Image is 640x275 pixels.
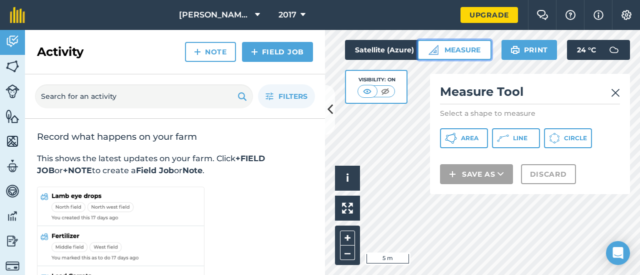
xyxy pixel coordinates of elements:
[440,108,620,118] p: Select a shape to measure
[440,128,488,148] button: Area
[492,128,540,148] button: Line
[5,59,19,74] img: svg+xml;base64,PHN2ZyB4bWxucz0iaHR0cDovL3d3dy53My5vcmcvMjAwMC9zdmciIHdpZHRoPSI1NiIgaGVpZ2h0PSI2MC...
[461,134,478,142] span: Area
[501,40,557,60] button: Print
[5,109,19,124] img: svg+xml;base64,PHN2ZyB4bWxucz0iaHR0cDovL3d3dy53My5vcmcvMjAwMC9zdmciIHdpZHRoPSI1NiIgaGVpZ2h0PSI2MC...
[449,168,456,180] img: svg+xml;base64,PHN2ZyB4bWxucz0iaHR0cDovL3d3dy53My5vcmcvMjAwMC9zdmciIHdpZHRoPSIxNCIgaGVpZ2h0PSIyNC...
[194,46,201,58] img: svg+xml;base64,PHN2ZyB4bWxucz0iaHR0cDovL3d3dy53My5vcmcvMjAwMC9zdmciIHdpZHRoPSIxNCIgaGVpZ2h0PSIyNC...
[510,44,520,56] img: svg+xml;base64,PHN2ZyB4bWxucz0iaHR0cDovL3d3dy53My5vcmcvMjAwMC9zdmciIHdpZHRoPSIxOSIgaGVpZ2h0PSIyNC...
[5,184,19,199] img: svg+xml;base64,PD94bWwgdmVyc2lvbj0iMS4wIiBlbmNvZGluZz0idXRmLTgiPz4KPCEtLSBHZW5lcmF0b3I6IEFkb2JlIE...
[37,44,83,60] h2: Activity
[440,164,513,184] button: Save as
[5,134,19,149] img: svg+xml;base64,PHN2ZyB4bWxucz0iaHR0cDovL3d3dy53My5vcmcvMjAwMC9zdmciIHdpZHRoPSI1NiIgaGVpZ2h0PSI2MC...
[5,84,19,98] img: svg+xml;base64,PD94bWwgdmVyc2lvbj0iMS4wIiBlbmNvZGluZz0idXRmLTgiPz4KPCEtLSBHZW5lcmF0b3I6IEFkb2JlIE...
[611,87,620,99] img: svg+xml;base64,PHN2ZyB4bWxucz0iaHR0cDovL3d3dy53My5vcmcvMjAwMC9zdmciIHdpZHRoPSIyMiIgaGVpZ2h0PSIzMC...
[278,91,307,102] span: Filters
[593,9,603,21] img: svg+xml;base64,PHN2ZyB4bWxucz0iaHR0cDovL3d3dy53My5vcmcvMjAwMC9zdmciIHdpZHRoPSIxNyIgaGVpZ2h0PSIxNy...
[35,84,253,108] input: Search for an activity
[577,40,596,60] span: 24 ° C
[567,40,630,60] button: 24 °C
[278,9,296,21] span: 2017
[544,128,592,148] button: Circle
[258,84,315,108] button: Filters
[5,259,19,273] img: svg+xml;base64,PD94bWwgdmVyc2lvbj0iMS4wIiBlbmNvZGluZz0idXRmLTgiPz4KPCEtLSBHZW5lcmF0b3I6IEFkb2JlIE...
[340,246,355,260] button: –
[5,34,19,49] img: svg+xml;base64,PD94bWwgdmVyc2lvbj0iMS4wIiBlbmNvZGluZz0idXRmLTgiPz4KPCEtLSBHZW5lcmF0b3I6IEFkb2JlIE...
[417,40,491,60] button: Measure
[620,10,632,20] img: A cog icon
[428,45,438,55] img: Ruler icon
[521,164,576,184] button: Discard
[460,7,518,23] a: Upgrade
[340,231,355,246] button: +
[242,42,313,62] a: Field Job
[604,40,624,60] img: svg+xml;base64,PD94bWwgdmVyc2lvbj0iMS4wIiBlbmNvZGluZz0idXRmLTgiPz4KPCEtLSBHZW5lcmF0b3I6IEFkb2JlIE...
[37,153,313,177] p: This shows the latest updates on your farm. Click or to create a or .
[440,84,620,104] h2: Measure Tool
[37,131,313,143] h2: Record what happens on your farm
[357,76,395,84] div: Visibility: On
[361,86,373,96] img: svg+xml;base64,PHN2ZyB4bWxucz0iaHR0cDovL3d3dy53My5vcmcvMjAwMC9zdmciIHdpZHRoPSI1MCIgaGVpZ2h0PSI0MC...
[251,46,258,58] img: svg+xml;base64,PHN2ZyB4bWxucz0iaHR0cDovL3d3dy53My5vcmcvMjAwMC9zdmciIHdpZHRoPSIxNCIgaGVpZ2h0PSIyNC...
[335,166,360,191] button: i
[342,203,353,214] img: Four arrows, one pointing top left, one top right, one bottom right and the last bottom left
[564,134,587,142] span: Circle
[136,166,174,175] strong: Field Job
[5,209,19,224] img: svg+xml;base64,PD94bWwgdmVyc2lvbj0iMS4wIiBlbmNvZGluZz0idXRmLTgiPz4KPCEtLSBHZW5lcmF0b3I6IEFkb2JlIE...
[606,241,630,265] div: Open Intercom Messenger
[346,172,349,184] span: i
[5,159,19,174] img: svg+xml;base64,PD94bWwgdmVyc2lvbj0iMS4wIiBlbmNvZGluZz0idXRmLTgiPz4KPCEtLSBHZW5lcmF0b3I6IEFkb2JlIE...
[179,9,251,21] span: [PERSON_NAME] Park Farms Ltd
[237,90,247,102] img: svg+xml;base64,PHN2ZyB4bWxucz0iaHR0cDovL3d3dy53My5vcmcvMjAwMC9zdmciIHdpZHRoPSIxOSIgaGVpZ2h0PSIyNC...
[182,166,202,175] strong: Note
[564,10,576,20] img: A question mark icon
[10,7,25,23] img: fieldmargin Logo
[379,86,391,96] img: svg+xml;base64,PHN2ZyB4bWxucz0iaHR0cDovL3d3dy53My5vcmcvMjAwMC9zdmciIHdpZHRoPSI1MCIgaGVpZ2h0PSI0MC...
[513,134,527,142] span: Line
[536,10,548,20] img: Two speech bubbles overlapping with the left bubble in the forefront
[63,166,92,175] strong: +NOTE
[345,40,441,60] button: Satellite (Azure)
[5,234,19,249] img: svg+xml;base64,PD94bWwgdmVyc2lvbj0iMS4wIiBlbmNvZGluZz0idXRmLTgiPz4KPCEtLSBHZW5lcmF0b3I6IEFkb2JlIE...
[185,42,236,62] a: Note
